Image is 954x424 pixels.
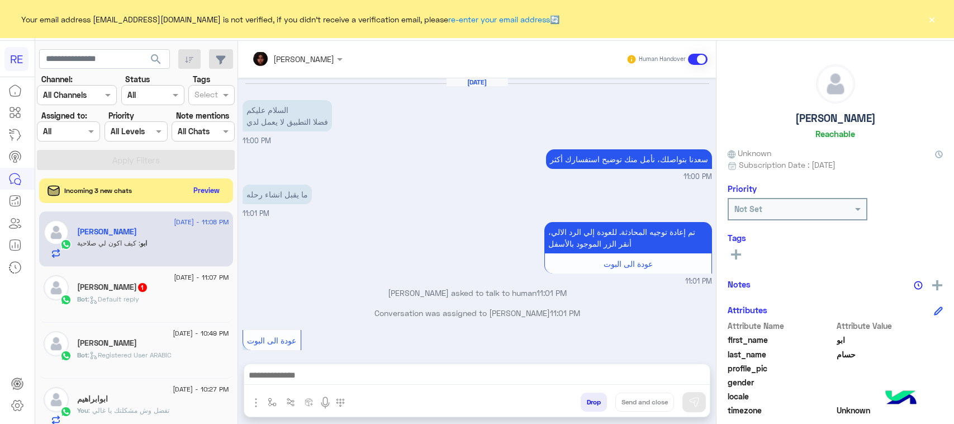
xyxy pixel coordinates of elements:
label: Note mentions [176,110,229,121]
span: profile_pic [728,362,834,374]
span: عودة الى البوت [604,259,653,268]
label: Status [125,73,150,85]
img: defaultAdmin.png [44,387,69,412]
button: search [143,49,170,73]
img: notes [914,281,923,290]
span: timezone [728,404,834,416]
span: null [837,376,943,388]
img: WhatsApp [60,406,72,417]
span: كيف اكون لي صلاحية [77,239,140,247]
span: 1 [138,283,147,292]
button: Send and close [615,393,674,412]
span: عودة الى البوت [247,336,296,345]
h5: ابوابراهيم [77,394,108,404]
span: Your email address [EMAIL_ADDRESS][DOMAIN_NAME] is not verified, if you didn't receive a verifica... [21,13,559,25]
span: null [837,390,943,402]
h6: Attributes [728,305,767,315]
h6: Notes [728,279,751,289]
label: Priority [108,110,134,121]
h6: [DATE] [447,78,508,86]
img: defaultAdmin.png [44,275,69,300]
p: 27/8/2025, 11:01 PM [243,185,312,204]
img: defaultAdmin.png [44,220,69,245]
img: send attachment [249,396,263,409]
h5: OSAMA [77,282,148,292]
span: Subscription Date : [DATE] [739,159,836,171]
span: Unknown [837,404,943,416]
span: ابو [140,239,147,247]
h6: Priority [728,183,757,194]
span: : Default reply [88,295,139,303]
h5: Ahmed [77,338,137,348]
span: تفضل وش مشكلتك يا غالي [88,406,169,414]
button: create order [300,393,319,411]
p: 27/8/2025, 11:01 PM [544,222,712,253]
button: select flow [263,393,282,411]
span: [DATE] - 10:27 PM [173,384,229,394]
span: [DATE] - 11:08 PM [174,217,229,227]
img: make a call [336,398,345,407]
h6: Tags [728,233,943,243]
span: 11:01 PM [685,276,712,287]
img: send voice note [319,396,332,409]
img: select flow [268,398,277,407]
span: first_name [728,334,834,346]
img: WhatsApp [60,239,72,250]
img: create order [305,398,314,407]
span: Incoming 3 new chats [64,186,132,196]
span: حسام [837,348,943,360]
button: Preview [189,182,225,199]
span: [DATE] - 11:07 PM [174,272,229,282]
span: Bot [77,295,88,303]
a: re-enter your email address [448,15,550,24]
button: Apply Filters [37,150,235,170]
span: 11:01 PM [550,308,580,318]
span: : Registered User ARABIC [88,351,172,359]
p: Conversation was assigned to [PERSON_NAME] [243,307,712,319]
label: Channel: [41,73,73,85]
img: add [932,280,942,290]
span: Bot [77,351,88,359]
span: locale [728,390,834,402]
div: RE [4,47,29,71]
span: Attribute Value [837,320,943,332]
button: Trigger scenario [282,393,300,411]
label: Tags [193,73,210,85]
button: Drop [581,393,607,412]
span: You [77,406,88,414]
button: × [926,13,937,25]
span: Attribute Name [728,320,834,332]
span: 11:01 PM [243,209,269,218]
span: search [149,53,163,66]
img: defaultAdmin.png [44,331,69,356]
small: Human Handover [639,55,686,64]
span: last_name [728,348,834,360]
div: Select [193,88,218,103]
img: WhatsApp [60,350,72,361]
span: 11:00 PM [684,172,712,182]
span: 11:01 PM [537,288,567,298]
span: ابو [837,334,943,346]
img: send message [689,397,700,408]
p: [PERSON_NAME] asked to talk to human [243,287,712,299]
span: 11:00 PM [243,136,271,145]
label: Assigned to: [41,110,87,121]
p: 27/8/2025, 11:00 PM [546,149,712,169]
img: defaultAdmin.png [817,65,855,103]
img: hulul-logo.png [881,379,920,418]
p: 27/8/2025, 11:00 PM [243,100,332,131]
span: Unknown [728,147,771,159]
img: WhatsApp [60,294,72,305]
h6: Reachable [815,129,855,139]
span: [DATE] - 10:49 PM [173,328,229,338]
img: Trigger scenario [286,398,295,407]
span: gender [728,376,834,388]
h5: ابو حسام [77,227,137,237]
h5: [PERSON_NAME] [795,112,876,125]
